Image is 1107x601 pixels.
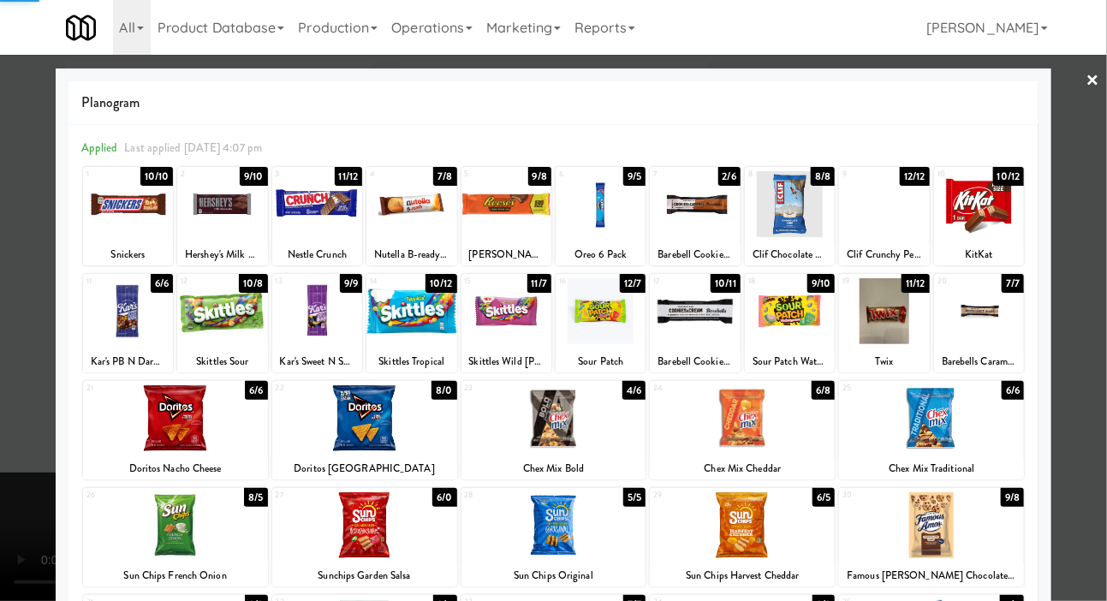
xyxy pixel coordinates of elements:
div: Sun Chips Original [464,565,644,586]
div: 207/7Barebells Caramel Cashew Protein Bar [934,274,1024,372]
div: 9/9 [340,274,362,293]
div: 17 [653,274,695,289]
div: Doritos [GEOGRAPHIC_DATA] [272,458,457,479]
div: Skittles Wild [PERSON_NAME] [461,351,551,372]
div: 4/6 [622,381,646,400]
div: Skittles Sour [177,351,267,372]
div: 9/5 [623,167,646,186]
div: 10 [937,167,979,181]
div: 26 [86,488,176,503]
div: Sour Patch [556,351,646,372]
div: 6/5 [812,488,835,507]
div: Sun Chips French Onion [86,565,265,586]
div: 11/12 [902,274,930,293]
div: 10/12 [993,167,1025,186]
div: 11/12 [335,167,363,186]
span: Last applied [DATE] 4:07 pm [124,140,262,156]
div: Clif Crunchy Peanut Butter [842,244,926,265]
div: Doritos Nacho Cheese [86,458,265,479]
div: 2 [181,167,223,181]
div: 256/6Chex Mix Traditional [839,381,1024,479]
div: 23 [465,381,554,396]
div: KitKat [937,244,1021,265]
div: Skittles Sour [180,351,265,372]
div: 19 [842,274,884,289]
div: Nestle Crunch [275,244,360,265]
div: 6/6 [151,274,173,293]
div: Chex Mix Traditional [842,458,1021,479]
div: 1911/12Twix [839,274,929,372]
div: 18 [748,274,790,289]
div: 296/5Sun Chips Harvest Cheddar [650,488,835,586]
div: 116/6Kar's PB N Dark Chocolate [83,274,173,372]
div: 110/10Snickers [83,167,173,265]
div: Sour Patch Watermelon [747,351,832,372]
div: 9 [842,167,884,181]
div: Hershey's Milk Chocolate Bar [180,244,265,265]
div: 7 [653,167,695,181]
div: Chex Mix Traditional [839,458,1024,479]
div: 1010/12KitKat [934,167,1024,265]
div: Twix [839,351,929,372]
div: 3 [276,167,318,181]
div: 6/6 [245,381,267,400]
div: Nutella B-ready Bar [366,244,456,265]
div: 228/0Doritos [GEOGRAPHIC_DATA] [272,381,457,479]
div: Hershey's Milk Chocolate Bar [177,244,267,265]
div: 1511/7Skittles Wild [PERSON_NAME] [461,274,551,372]
div: 69/5Oreo 6 Pack [556,167,646,265]
div: 4 [370,167,412,181]
div: 5/5 [623,488,646,507]
img: Micromart [66,13,96,43]
div: 14 [370,274,412,289]
div: KitKat [934,244,1024,265]
div: 27 [276,488,365,503]
div: Oreo 6 Pack [556,244,646,265]
div: 9/8 [528,167,551,186]
div: 1710/11Barebell Cookies & Cream [650,274,740,372]
div: 22 [276,381,365,396]
div: Barebell Cookies & Caramel [650,244,740,265]
div: Famous [PERSON_NAME] Chocolate Chip Cookie [839,565,1024,586]
div: 59/8[PERSON_NAME] Peanut Butter Cups [461,167,551,265]
div: Chex Mix Bold [464,458,644,479]
div: 25 [842,381,931,396]
div: 12 [181,274,223,289]
div: Barebell Cookies & Cream [650,351,740,372]
div: 234/6Chex Mix Bold [461,381,646,479]
div: Chex Mix Cheddar [650,458,835,479]
div: Clif Chocolate Chip [745,244,835,265]
div: 309/8Famous [PERSON_NAME] Chocolate Chip Cookie [839,488,1024,586]
div: 21 [86,381,176,396]
div: 268/5Sun Chips French Onion [83,488,268,586]
div: 16 [559,274,601,289]
span: Planogram [81,90,1027,116]
div: 276/0Sunchips Garden Salsa [272,488,457,586]
div: 8/5 [244,488,267,507]
div: Nutella B-ready Bar [369,244,454,265]
div: 285/5Sun Chips Original [461,488,646,586]
div: 29/10Hershey's Milk Chocolate Bar [177,167,267,265]
div: 15 [465,274,507,289]
div: 6/8 [812,381,835,400]
div: 6 [559,167,601,181]
div: 216/6Doritos Nacho Cheese [83,381,268,479]
div: 11/7 [527,274,551,293]
div: Nestle Crunch [272,244,362,265]
div: Barebell Cookies & Caramel [652,244,737,265]
div: Clif Chocolate Chip [747,244,832,265]
div: Barebells Caramel Cashew Protein Bar [934,351,1024,372]
div: 7/8 [433,167,456,186]
div: Doritos [GEOGRAPHIC_DATA] [275,458,455,479]
div: Sunchips Garden Salsa [275,565,455,586]
div: 7/7 [1002,274,1024,293]
div: 47/8Nutella B-ready Bar [366,167,456,265]
div: Snickers [83,244,173,265]
div: 88/8Clif Chocolate Chip [745,167,835,265]
div: 246/8Chex Mix Cheddar [650,381,835,479]
div: [PERSON_NAME] Peanut Butter Cups [464,244,549,265]
div: 1210/8Skittles Sour [177,274,267,372]
div: Chex Mix Cheddar [652,458,832,479]
div: 20 [937,274,979,289]
div: Doritos Nacho Cheese [83,458,268,479]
